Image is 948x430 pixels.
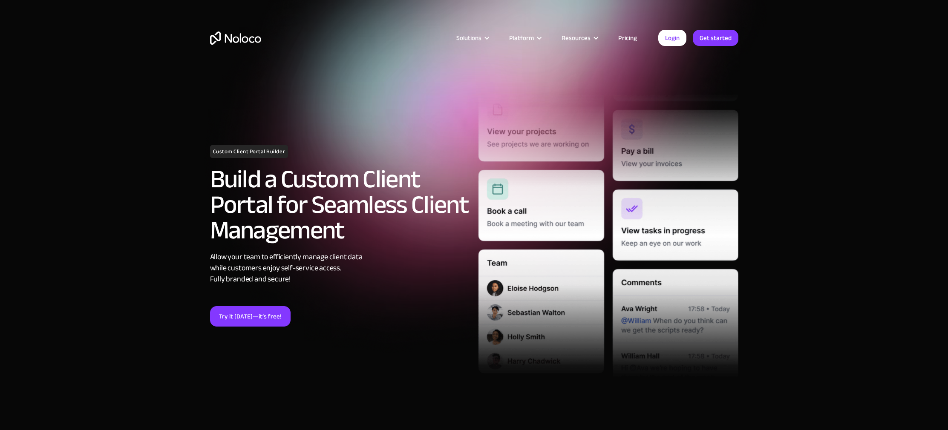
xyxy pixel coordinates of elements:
[210,252,470,285] div: Allow your team to efficiently manage client data while customers enjoy self-service access. Full...
[562,32,591,43] div: Resources
[210,166,470,243] h2: Build a Custom Client Portal for Seamless Client Management
[498,32,551,43] div: Platform
[509,32,534,43] div: Platform
[210,32,261,45] a: home
[210,306,291,327] a: Try it [DATE]—it’s free!
[456,32,481,43] div: Solutions
[658,30,686,46] a: Login
[210,145,288,158] h1: Custom Client Portal Builder
[446,32,498,43] div: Solutions
[693,30,738,46] a: Get started
[608,32,648,43] a: Pricing
[551,32,608,43] div: Resources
